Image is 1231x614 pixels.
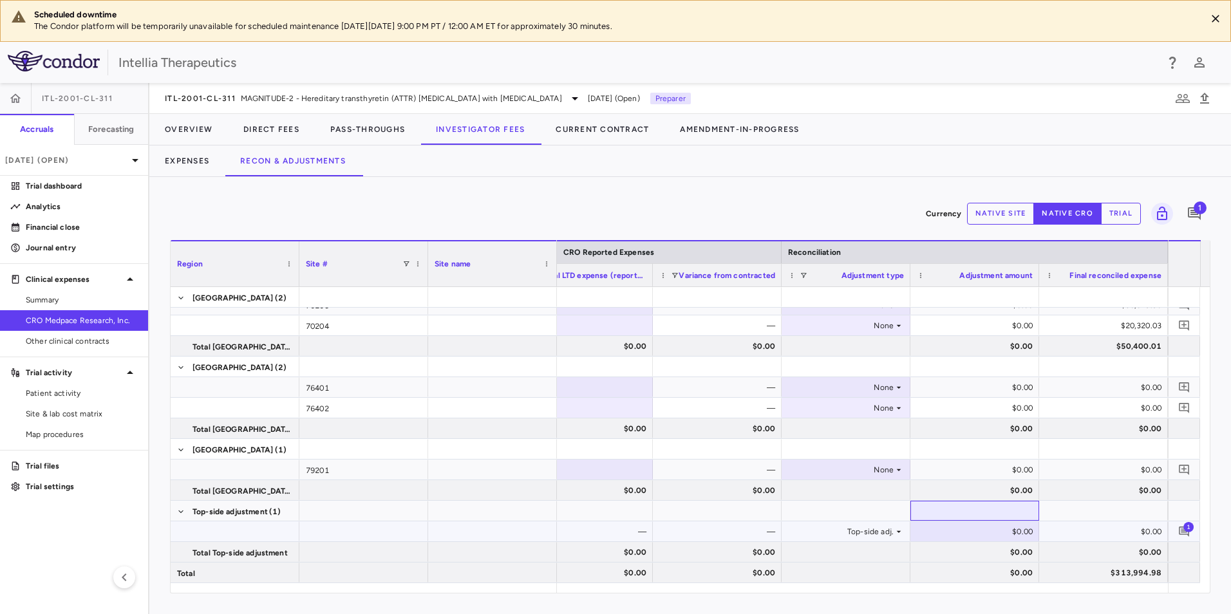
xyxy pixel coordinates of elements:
[664,542,775,563] div: $0.00
[1176,399,1193,416] button: Add comment
[275,440,287,460] span: (1)
[922,542,1033,563] div: $0.00
[1183,203,1205,225] button: Add comment
[26,335,138,347] span: Other clinical contracts
[26,242,138,254] p: Journal entry
[1051,521,1161,542] div: $0.00
[8,51,100,71] img: logo-full-SnFGN8VE.png
[193,419,292,440] span: Total [GEOGRAPHIC_DATA]
[922,336,1033,357] div: $0.00
[193,357,274,378] span: [GEOGRAPHIC_DATA]
[1178,319,1190,331] svg: Add comment
[149,145,225,176] button: Expenses
[922,418,1033,439] div: $0.00
[299,398,428,418] div: 76402
[1194,201,1207,214] span: 1
[177,259,203,268] span: Region
[165,93,236,104] span: ITL-2001-CL-311
[26,367,122,378] p: Trial activity
[1051,480,1161,501] div: $0.00
[193,543,288,563] span: Total Top-side adjustment
[193,501,268,522] span: Top-side adjustment
[793,460,894,480] div: None
[1178,463,1190,476] svg: Add comment
[650,93,691,104] p: Preparer
[193,288,274,308] span: [GEOGRAPHIC_DATA]
[20,124,53,135] h6: Accruals
[1176,317,1193,334] button: Add comment
[193,337,292,357] span: Total [GEOGRAPHIC_DATA]
[118,53,1156,72] div: Intellia Therapeutics
[26,408,138,420] span: Site & lab cost matrix
[88,124,135,135] h6: Forecasting
[664,377,775,398] div: —
[1187,206,1202,221] svg: Add comment
[922,315,1033,336] div: $0.00
[1051,377,1161,398] div: $0.00
[1178,299,1190,311] svg: Add comment
[540,114,664,145] button: Current Contract
[793,398,894,418] div: None
[922,377,1033,398] div: $0.00
[42,93,113,104] span: ITL-2001-CL-311
[536,336,646,357] div: $0.00
[967,203,1035,225] button: native site
[299,460,428,479] div: 79201
[1146,203,1173,225] span: Lock grid
[225,145,361,176] button: Recon & Adjustments
[193,481,292,501] span: Total [GEOGRAPHIC_DATA]
[420,114,540,145] button: Investigator Fees
[1178,525,1190,537] svg: Add comment
[1206,9,1225,28] button: Close
[959,271,1033,280] span: Adjustment amount
[922,521,1033,542] div: $0.00
[315,114,420,145] button: Pass-Throughs
[26,274,122,285] p: Clinical expenses
[542,271,646,280] span: Total LTD expense (reported)
[922,480,1033,501] div: $0.00
[679,271,775,280] span: Variance from contracted
[536,480,646,501] div: $0.00
[664,480,775,501] div: $0.00
[793,315,894,336] div: None
[1069,271,1161,280] span: Final reconciled expense
[26,387,138,399] span: Patient activity
[1051,398,1161,418] div: $0.00
[269,501,281,522] span: (1)
[664,114,814,145] button: Amendment-In-Progress
[1176,296,1193,313] button: Add comment
[275,357,287,378] span: (2)
[1051,418,1161,439] div: $0.00
[922,563,1033,583] div: $0.00
[1176,461,1193,478] button: Add comment
[26,201,138,212] p: Analytics
[1051,460,1161,480] div: $0.00
[1051,336,1161,357] div: $50,400.01
[1051,563,1161,583] div: $313,994.98
[664,563,775,583] div: $0.00
[1051,542,1161,563] div: $0.00
[149,114,228,145] button: Overview
[26,221,138,233] p: Financial close
[1033,203,1102,225] button: native cro
[241,93,562,104] span: MAGNITUDE-2 - Hereditary transthyretin (ATTR) [MEDICAL_DATA] with [MEDICAL_DATA]
[26,460,138,472] p: Trial files
[1176,378,1193,396] button: Add comment
[306,259,328,268] span: Site #
[1178,381,1190,393] svg: Add comment
[34,21,1196,32] p: The Condor platform will be temporarily unavailable for scheduled maintenance [DATE][DATE] 9:00 P...
[26,294,138,306] span: Summary
[1178,402,1190,414] svg: Add comment
[788,248,841,257] span: Reconciliation
[664,418,775,439] div: $0.00
[563,248,654,257] span: CRO Reported Expenses
[5,154,127,166] p: [DATE] (Open)
[26,429,138,440] span: Map procedures
[536,542,646,563] div: $0.00
[26,315,138,326] span: CRO Medpace Research, Inc.
[275,288,287,308] span: (2)
[841,271,904,280] span: Adjustment type
[34,9,1196,21] div: Scheduled downtime
[1183,521,1194,532] span: 1
[922,460,1033,480] div: $0.00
